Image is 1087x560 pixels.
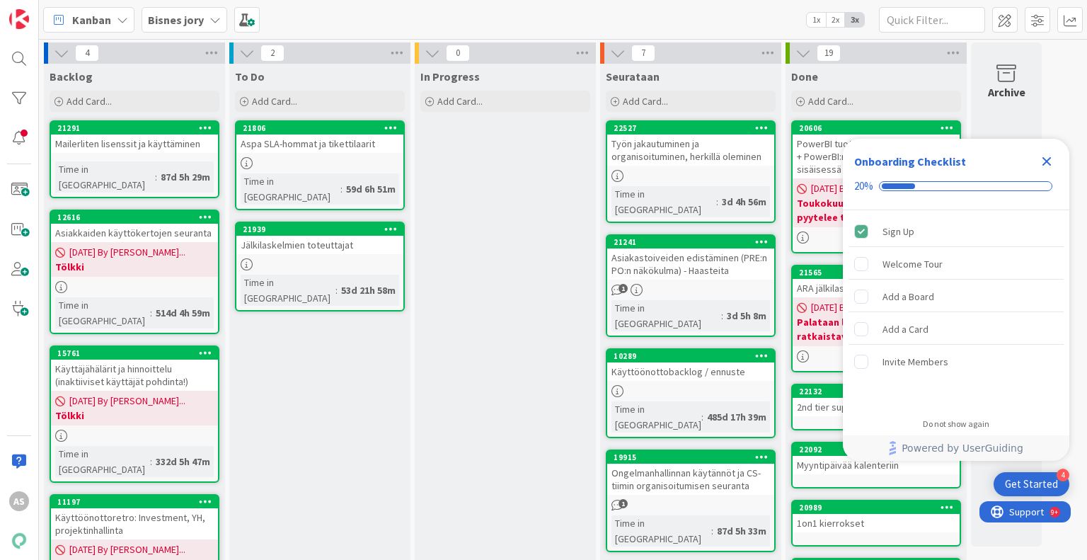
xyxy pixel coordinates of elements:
[879,7,985,33] input: Quick Filter...
[793,385,960,398] div: 22132
[611,515,711,547] div: Time in [GEOGRAPHIC_DATA]
[51,122,218,135] div: 21291
[849,346,1064,377] div: Invite Members is incomplete.
[902,440,1023,457] span: Powered by UserGuiding
[994,472,1069,496] div: Open Get Started checklist, remaining modules: 4
[811,300,927,315] span: [DATE] By [PERSON_NAME]...
[51,360,218,391] div: Käyttäjähälärit ja hinnoittelu (inaktiiviset käyttäjät pohdinta!)
[797,315,955,343] b: Palataan lomien jälkeen, ratkaistava!
[988,84,1025,101] div: Archive
[55,297,150,328] div: Time in [GEOGRAPHIC_DATA]
[30,2,64,19] span: Support
[607,122,774,166] div: 22527Työn jakautuminen ja organisoituminen, herkillä oleminen
[793,514,960,532] div: 1on1 kierrokset
[236,122,403,153] div: 21806Aspa SLA-hommat ja tikettilaarit
[606,69,660,84] span: Seurataan
[923,418,989,430] div: Do not show again
[791,69,818,84] span: Done
[849,216,1064,247] div: Sign Up is complete.
[791,384,961,430] a: 221322nd tier support käytännöt
[607,236,774,280] div: 21241Asiakastoiveiden edistäminen (PRE:n PO:n näkökulma) - Haasteita
[606,450,776,552] a: 19915Ongelmanhallinnan käytännöt ja CS-tiimin organisoitumisen seurantaTime in [GEOGRAPHIC_DATA]:...
[9,9,29,29] img: Visit kanbanzone.com
[343,181,399,197] div: 59d 6h 51m
[9,491,29,511] div: AS
[150,305,152,321] span: :
[850,435,1062,461] a: Powered by UserGuiding
[57,123,218,133] div: 21291
[236,122,403,135] div: 21806
[55,446,150,477] div: Time in [GEOGRAPHIC_DATA]
[69,394,185,408] span: [DATE] By [PERSON_NAME]...
[51,211,218,224] div: 12616
[631,45,655,62] span: 7
[50,69,93,84] span: Backlog
[155,169,157,185] span: :
[793,266,960,297] div: 21565ARA jälkilaskelmat - Ketkä tekee?
[51,224,218,242] div: Asiakkaiden käyttökertojen seuranta
[799,123,960,133] div: 20606
[882,223,914,240] div: Sign Up
[623,95,668,108] span: Add Card...
[849,248,1064,280] div: Welcome Tour is incomplete.
[235,222,405,312] a: 21939Jälkilaskelmien toteuttajatTime in [GEOGRAPHIC_DATA]:53d 21h 58m
[826,13,845,27] span: 2x
[152,454,214,469] div: 332d 5h 47m
[843,210,1069,409] div: Checklist items
[611,401,701,433] div: Time in [GEOGRAPHIC_DATA]
[799,445,960,455] div: 22092
[69,542,185,557] span: [DATE] By [PERSON_NAME]...
[711,523,713,539] span: :
[882,321,928,338] div: Add a Card
[51,211,218,242] div: 12616Asiakkaiden käyttökertojen seuranta
[55,161,155,193] div: Time in [GEOGRAPHIC_DATA]
[849,314,1064,345] div: Add a Card is incomplete.
[793,122,960,178] div: 20606PowerBI tuotteistus selkeys Aspalle + PowerBI:n hyödyntäminen sisäisessä toiminnassa
[611,186,716,217] div: Time in [GEOGRAPHIC_DATA]
[799,387,960,396] div: 22132
[50,210,219,334] a: 12616Asiakkaiden käyttökertojen seuranta[DATE] By [PERSON_NAME]...TölkkiTime in [GEOGRAPHIC_DATA]...
[150,454,152,469] span: :
[446,45,470,62] span: 0
[807,13,826,27] span: 1x
[811,181,927,196] span: [DATE] By [PERSON_NAME]...
[1005,477,1058,491] div: Get Started
[614,123,774,133] div: 22527
[606,348,776,438] a: 10289Käyttöönottobacklog / ennusteTime in [GEOGRAPHIC_DATA]:485d 17h 39m
[57,212,218,222] div: 12616
[793,385,960,416] div: 221322nd tier support käytännöt
[75,45,99,62] span: 4
[243,224,403,234] div: 21939
[797,196,955,224] b: Toukokuussa läpikäynti, Ansu pyytelee tunnareita
[882,256,943,273] div: Welcome Tour
[799,268,960,278] div: 21565
[614,351,774,361] div: 10289
[721,308,723,324] span: :
[854,180,1058,193] div: Checklist progress: 20%
[51,496,218,508] div: 11197
[1057,469,1069,481] div: 4
[716,194,718,210] span: :
[51,347,218,391] div: 15761Käyttäjähälärit ja hinnoittelu (inaktiiviset käyttäjät pohdinta!)
[236,223,403,236] div: 21939
[817,45,841,62] span: 19
[611,300,721,331] div: Time in [GEOGRAPHIC_DATA]
[718,194,770,210] div: 3d 4h 56m
[51,347,218,360] div: 15761
[420,69,480,84] span: In Progress
[793,398,960,416] div: 2nd tier support käytännöt
[148,13,204,27] b: Bisnes jory
[338,282,399,298] div: 53d 21h 58m
[607,362,774,381] div: Käyttöönottobacklog / ennuste
[845,13,864,27] span: 3x
[9,531,29,551] img: avatar
[606,234,776,337] a: 21241Asiakastoiveiden edistäminen (PRE:n PO:n näkökulma) - HaasteitaTime in [GEOGRAPHIC_DATA]:3d ...
[849,281,1064,312] div: Add a Board is incomplete.
[882,353,948,370] div: Invite Members
[241,173,340,205] div: Time in [GEOGRAPHIC_DATA]
[51,508,218,539] div: Käyttöönottoretro: Investment, YH, projektinhallinta
[607,451,774,495] div: 19915Ongelmanhallinnan käytännöt ja CS-tiimin organisoitumisen seuranta
[793,135,960,178] div: PowerBI tuotteistus selkeys Aspalle + PowerBI:n hyödyntäminen sisäisessä toiminnassa
[606,120,776,223] a: 22527Työn jakautuminen ja organisoituminen, herkillä oleminenTime in [GEOGRAPHIC_DATA]:3d 4h 56m
[607,236,774,248] div: 21241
